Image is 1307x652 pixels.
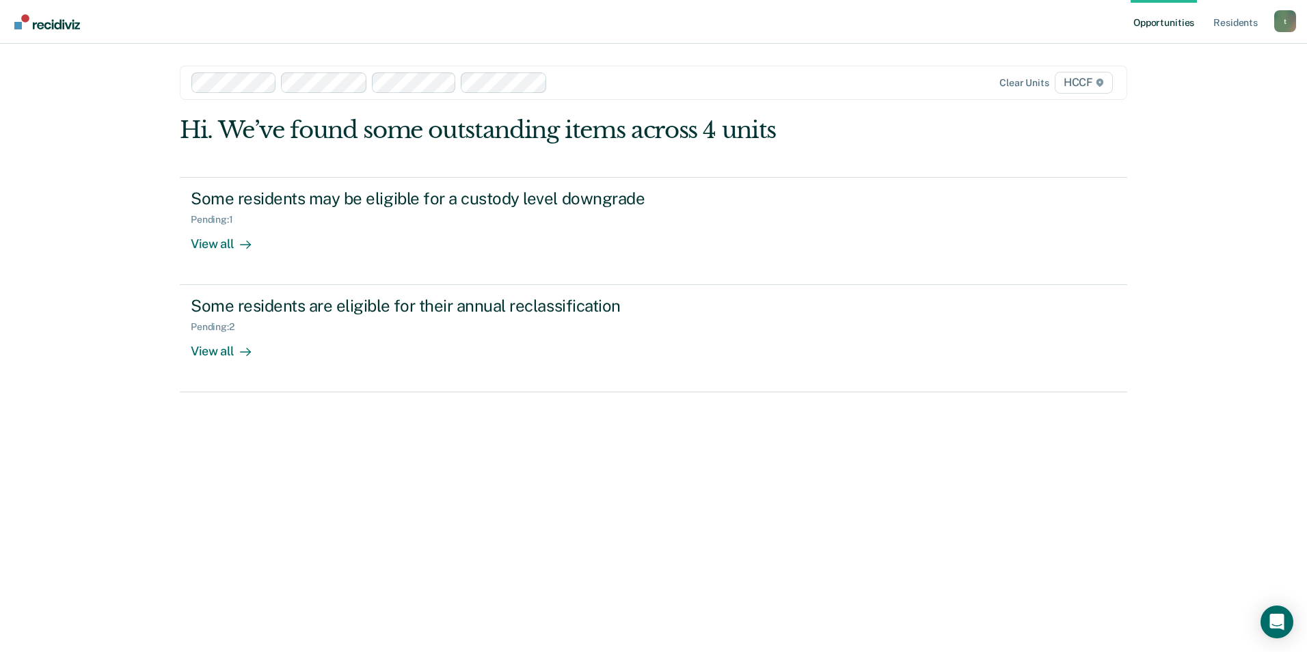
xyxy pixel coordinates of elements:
div: t [1274,10,1296,32]
button: Profile dropdown button [1274,10,1296,32]
a: Some residents may be eligible for a custody level downgradePending:1View all [180,177,1127,285]
div: Pending : 2 [191,321,245,333]
div: Some residents may be eligible for a custody level downgrade [191,189,671,208]
div: Hi. We’ve found some outstanding items across 4 units [180,116,938,144]
span: HCCF [1055,72,1113,94]
div: View all [191,225,267,252]
div: Some residents are eligible for their annual reclassification [191,296,671,316]
div: Clear units [999,77,1049,89]
img: Recidiviz [14,14,80,29]
div: Pending : 1 [191,214,244,226]
a: Some residents are eligible for their annual reclassificationPending:2View all [180,285,1127,392]
div: View all [191,333,267,359]
div: Open Intercom Messenger [1261,606,1293,638]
